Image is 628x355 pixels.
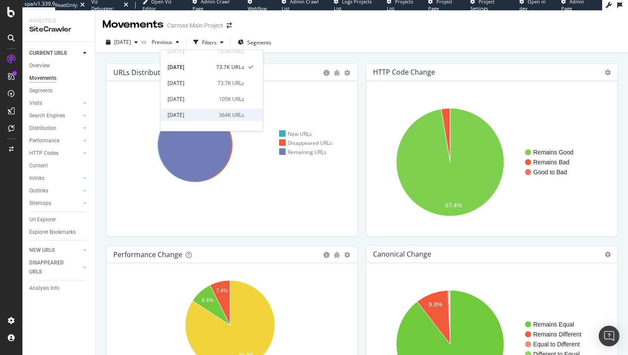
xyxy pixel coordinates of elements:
[29,246,81,255] a: NEW URLS
[234,35,275,49] button: Segments
[29,228,76,237] div: Explorer Bookmarks
[219,111,244,119] div: 364K URLs
[373,248,431,260] h4: Canonical Change
[219,127,244,135] div: 363K URLs
[533,169,567,176] text: Good to Bad
[248,5,267,12] span: Webflow
[279,130,312,138] div: New URLs
[29,61,50,70] div: Overview
[29,17,88,25] div: Analytics
[29,99,81,108] a: Visits
[219,95,244,103] div: 105K URLs
[103,17,164,32] div: Movements
[148,35,183,49] button: Previous
[148,38,172,46] span: Previous
[190,35,227,49] button: Filters
[29,284,59,293] div: Analysis Info
[29,186,81,195] a: Outlinks
[445,202,462,209] text: 97.4%
[29,258,81,276] a: DISAPPEARED URLS
[168,127,214,135] div: [DATE]
[29,161,89,170] a: Content
[29,228,89,237] a: Explorer Bookmarks
[279,148,326,156] div: Remaining URLs
[216,288,228,294] text: 7.4%
[218,79,244,87] div: 73.7K URLs
[168,79,212,87] div: [DATE]
[29,149,59,158] div: HTTP Codes
[533,159,569,166] text: Remains Bad
[599,326,619,346] div: Open Intercom Messenger
[168,95,214,103] div: [DATE]
[29,99,42,108] div: Visits
[114,38,131,46] span: 2025 Oct. 12th
[29,124,56,133] div: Distribution
[533,149,573,156] text: Remains Good
[29,215,56,224] div: Url Explorer
[218,47,244,55] div: 72.9K URLs
[344,252,350,258] div: gear
[29,161,48,170] div: Content
[247,39,271,46] span: Segments
[29,149,81,158] a: HTTP Codes
[168,111,214,119] div: [DATE]
[141,38,148,45] span: vs
[334,252,340,258] div: bug
[29,74,56,83] div: Movements
[29,174,81,183] a: Inlinks
[29,111,81,120] a: Search Engines
[29,124,81,133] a: Distribution
[216,63,244,71] div: 73.7K URLs
[227,22,232,28] div: arrow-right-arrow-left
[29,284,89,293] a: Analysis Info
[344,70,350,76] div: gear
[29,111,65,120] div: Search Engines
[29,199,51,208] div: Sitemaps
[29,215,89,224] a: Url Explorer
[202,39,217,46] div: Filters
[605,69,611,75] i: Options
[323,70,330,76] div: circle-info
[605,251,611,258] i: Options
[533,341,580,348] text: Equal to Different
[168,47,212,55] div: [DATE]
[29,136,59,145] div: Performance
[55,2,78,9] div: ReadOnly:
[29,49,67,58] div: CURRENT URLS
[533,321,574,328] text: Remains Equal
[113,68,171,77] div: URLs Distribution
[29,74,89,83] a: Movements
[103,35,141,49] button: [DATE]
[29,25,88,35] div: SiteCrawler
[29,174,44,183] div: Inlinks
[113,250,182,259] div: Performance Change
[429,301,442,308] text: 9.8%
[29,61,89,70] a: Overview
[323,252,330,258] div: circle-info
[29,199,81,208] a: Sitemaps
[334,70,340,76] div: bug
[29,49,81,58] a: CURRENT URLS
[29,86,53,95] div: Segments
[167,21,223,30] div: Carmax Main Project
[373,95,607,229] svg: A chart.
[29,136,81,145] a: Performance
[373,66,435,78] h4: HTTP Code Change
[202,297,214,303] text: 8.4%
[29,186,48,195] div: Outlinks
[29,86,89,95] a: Segments
[533,331,581,338] text: Remains Different
[279,139,332,147] div: Disappeared URLs
[168,63,211,71] div: [DATE]
[29,246,55,255] div: NEW URLS
[29,258,73,276] div: DISAPPEARED URLS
